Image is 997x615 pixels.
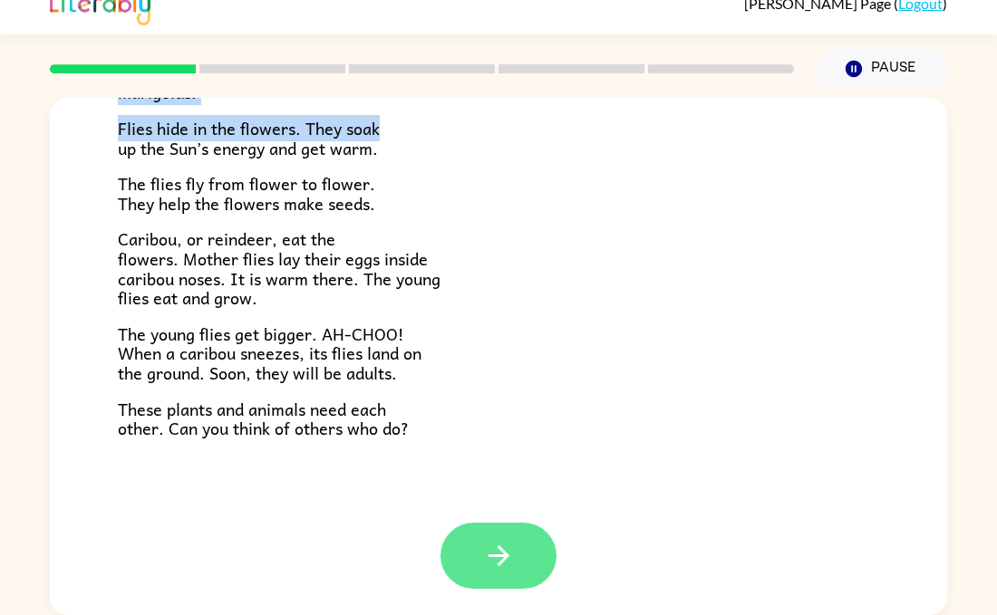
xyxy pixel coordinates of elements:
span: The flies fly from flower to flower. They help the flowers make seeds. [118,170,375,216]
span: The young flies get bigger. AH-CHOO! When a caribou sneezes, its flies land on the ground. Soon, ... [118,321,421,386]
span: These plants and animals need each other. Can you think of others who do? [118,396,409,442]
span: Flies hide in the flowers. They soak up the Sun’s energy and get warm. [118,115,380,161]
button: Pause [816,48,947,90]
span: Caribou, or reindeer, eat the flowers. Mother flies lay their eggs inside caribou noses. It is wa... [118,226,440,311]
